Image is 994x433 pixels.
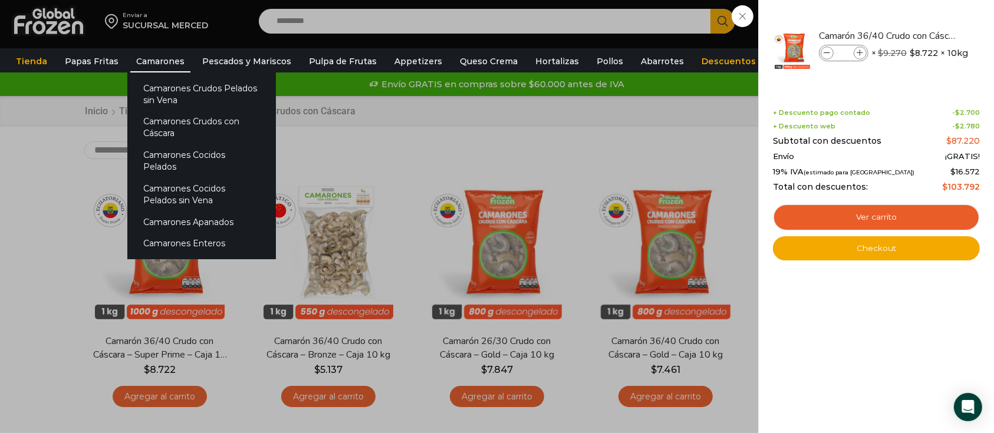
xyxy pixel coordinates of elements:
bdi: 2.780 [955,122,980,130]
span: $ [955,122,960,130]
span: + Descuento pago contado [773,109,870,117]
a: Camarones [130,50,190,72]
a: Queso Crema [454,50,524,72]
a: Camarones Crudos Pelados sin Vena [127,77,276,111]
a: Descuentos [696,50,762,72]
bdi: 87.220 [946,135,980,146]
span: $ [878,48,883,58]
a: Camarones Enteros [127,233,276,254]
span: - [952,123,980,130]
span: $ [946,135,952,146]
span: $ [955,108,960,117]
bdi: 9.270 [878,48,907,58]
a: Camarones Cocidos Pelados sin Vena [127,177,276,211]
span: $ [910,47,915,59]
span: Envío [773,152,794,161]
span: $ [950,167,956,176]
input: Product quantity [835,47,853,60]
a: Camarones Cocidos Pelados [127,144,276,178]
a: Camarón 36/40 Crudo con Cáscara - Super Prime - Caja 10 kg [819,29,959,42]
span: Subtotal con descuentos [773,136,881,146]
bdi: 2.700 [955,108,980,117]
a: Camarones Crudos con Cáscara [127,111,276,144]
a: Checkout [773,236,980,261]
bdi: 8.722 [910,47,938,59]
a: Ver carrito [773,204,980,231]
span: Total con descuentos: [773,182,868,192]
span: 19% IVA [773,167,914,177]
div: Open Intercom Messenger [954,393,982,421]
a: Abarrotes [635,50,690,72]
bdi: 103.792 [942,181,980,192]
span: ¡GRATIS! [945,152,980,161]
a: Pescados y Mariscos [196,50,297,72]
span: × × 10kg [871,45,968,61]
a: Appetizers [389,50,448,72]
span: + Descuento web [773,123,835,130]
span: $ [942,181,947,192]
a: Hortalizas [529,50,585,72]
a: Papas Fritas [59,50,124,72]
a: Camarones Apanados [127,211,276,233]
a: Pollos [591,50,629,72]
span: - [952,109,980,117]
small: (estimado para [GEOGRAPHIC_DATA]) [804,169,914,176]
a: Pulpa de Frutas [303,50,383,72]
span: 16.572 [950,167,980,176]
a: Tienda [10,50,53,72]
